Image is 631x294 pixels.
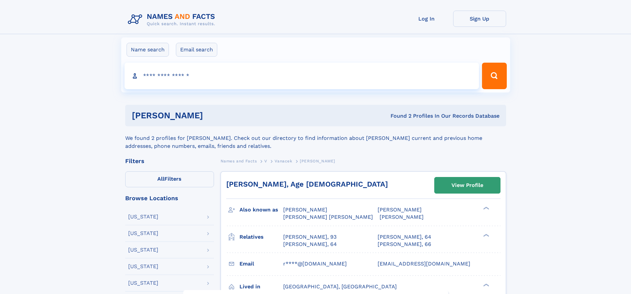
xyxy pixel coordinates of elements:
[482,63,506,89] button: Search Button
[128,264,158,269] div: [US_STATE]
[125,195,214,201] div: Browse Locations
[176,43,217,57] label: Email search
[239,204,283,215] h3: Also known as
[378,241,431,248] a: [PERSON_NAME], 66
[264,157,267,165] a: V
[239,281,283,292] h3: Lived in
[127,43,169,57] label: Name search
[125,158,214,164] div: Filters
[378,206,422,213] span: [PERSON_NAME]
[380,214,424,220] span: [PERSON_NAME]
[275,159,292,163] span: Vanacek
[128,280,158,286] div: [US_STATE]
[125,63,479,89] input: search input
[451,178,483,193] div: View Profile
[435,177,500,193] a: View Profile
[453,11,506,27] a: Sign Up
[283,241,337,248] a: [PERSON_NAME], 64
[300,159,335,163] span: [PERSON_NAME]
[482,206,490,210] div: ❯
[128,231,158,236] div: [US_STATE]
[239,231,283,243] h3: Relatives
[400,11,453,27] a: Log In
[125,126,506,150] div: We found 2 profiles for [PERSON_NAME]. Check out our directory to find information about [PERSON_...
[482,233,490,237] div: ❯
[275,157,292,165] a: Vanacek
[128,247,158,253] div: [US_STATE]
[283,233,337,241] a: [PERSON_NAME], 93
[132,111,297,120] h1: [PERSON_NAME]
[221,157,257,165] a: Names and Facts
[378,261,470,267] span: [EMAIL_ADDRESS][DOMAIN_NAME]
[125,11,221,29] img: Logo Names and Facts
[482,283,490,287] div: ❯
[239,258,283,269] h3: Email
[157,176,164,182] span: All
[128,214,158,219] div: [US_STATE]
[283,283,397,290] span: [GEOGRAPHIC_DATA], [GEOGRAPHIC_DATA]
[125,171,214,187] label: Filters
[283,214,373,220] span: [PERSON_NAME] [PERSON_NAME]
[378,233,431,241] a: [PERSON_NAME], 64
[283,206,327,213] span: [PERSON_NAME]
[264,159,267,163] span: V
[297,112,500,120] div: Found 2 Profiles In Our Records Database
[226,180,388,188] a: [PERSON_NAME], Age [DEMOGRAPHIC_DATA]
